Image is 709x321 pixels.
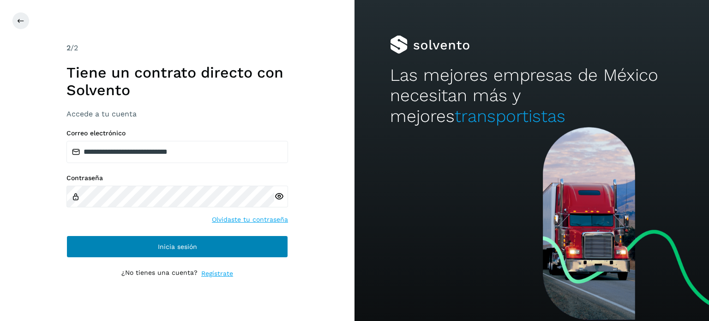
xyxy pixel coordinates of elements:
a: Regístrate [201,269,233,279]
h3: Accede a tu cuenta [66,109,288,118]
span: 2 [66,43,71,52]
a: Olvidaste tu contraseña [212,215,288,224]
h2: Las mejores empresas de México necesitan más y mejores [390,65,673,127]
h1: Tiene un contrato directo con Solvento [66,64,288,99]
span: Inicia sesión [158,243,197,250]
label: Correo electrónico [66,129,288,137]
button: Inicia sesión [66,236,288,258]
span: transportistas [455,106,565,126]
p: ¿No tienes una cuenta? [121,269,198,279]
label: Contraseña [66,174,288,182]
div: /2 [66,42,288,54]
